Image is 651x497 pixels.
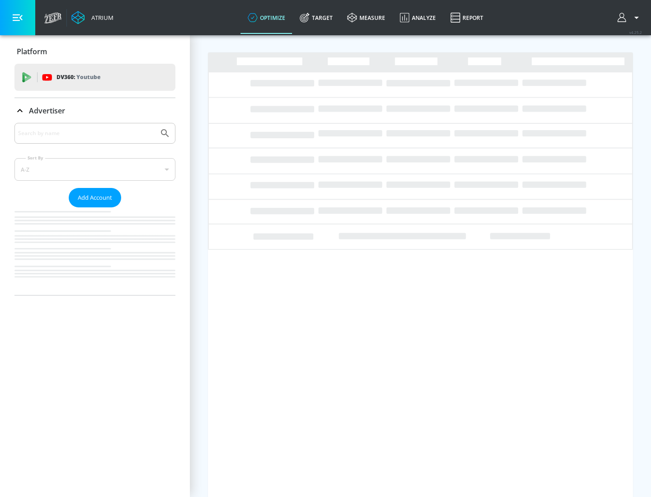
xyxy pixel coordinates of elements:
a: optimize [241,1,292,34]
div: DV360: Youtube [14,64,175,91]
p: Advertiser [29,106,65,116]
div: Atrium [88,14,113,22]
div: Advertiser [14,98,175,123]
a: Analyze [392,1,443,34]
p: Youtube [76,72,100,82]
span: Add Account [78,192,112,203]
button: Add Account [69,188,121,207]
p: DV360: [57,72,100,82]
div: Advertiser [14,123,175,295]
div: A-Z [14,158,175,181]
nav: list of Advertiser [14,207,175,295]
label: Sort By [26,155,45,161]
span: v 4.25.2 [629,30,642,35]
a: Atrium [71,11,113,24]
input: Search by name [18,127,155,139]
a: Report [443,1,491,34]
div: Platform [14,39,175,64]
p: Platform [17,47,47,56]
a: measure [340,1,392,34]
a: Target [292,1,340,34]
